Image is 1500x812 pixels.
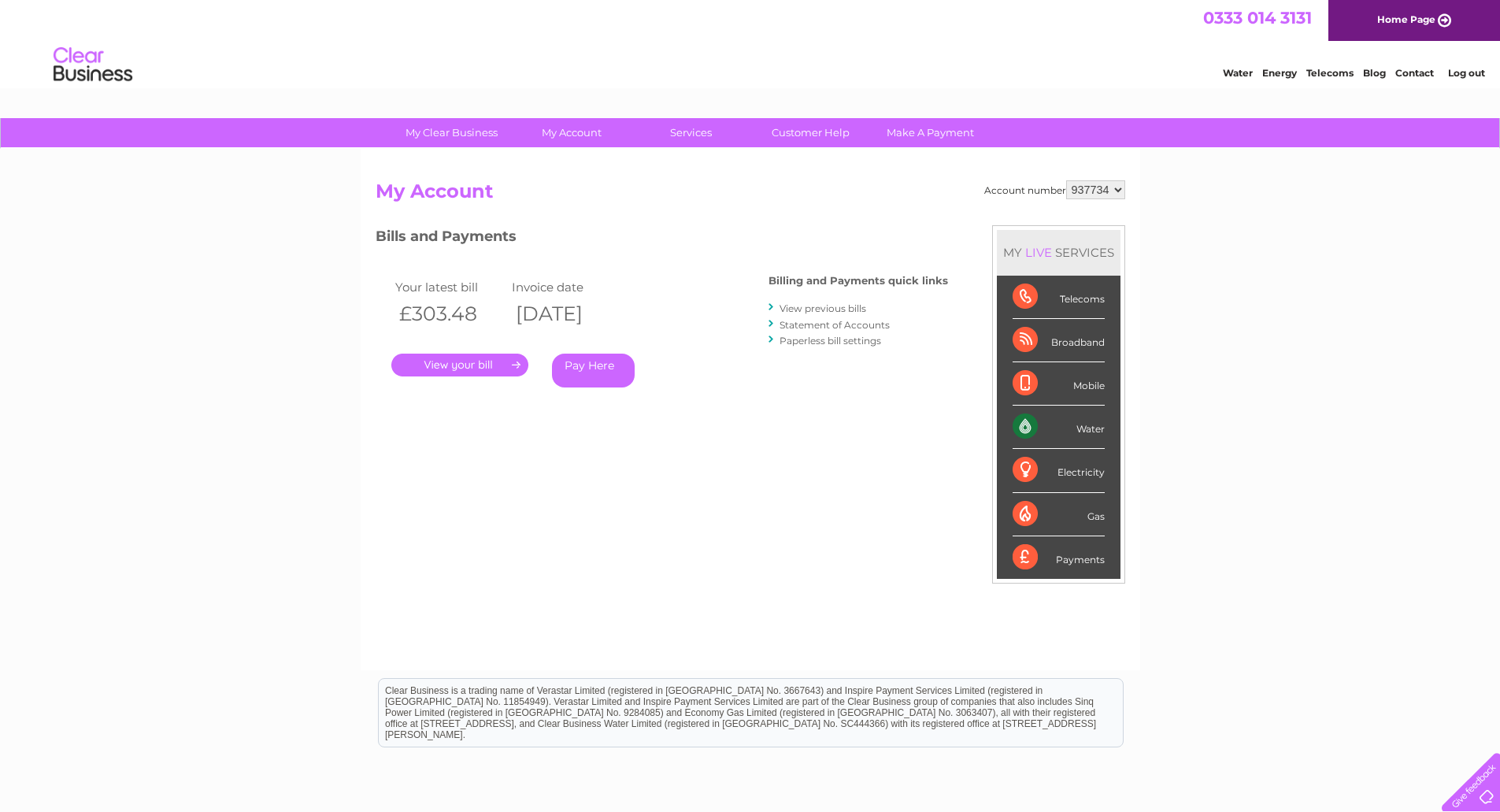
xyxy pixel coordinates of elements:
[508,298,625,330] th: [DATE]
[387,118,517,147] a: My Clear Business
[506,118,636,147] a: My Account
[1395,67,1434,79] a: Contact
[508,276,625,298] td: Invoice date
[376,180,1125,210] h2: My Account
[626,118,756,147] a: Services
[984,180,1125,199] div: Account number
[1306,67,1354,79] a: Telecoms
[780,302,866,314] a: View previous bills
[1013,493,1105,536] div: Gas
[1013,319,1105,362] div: Broadband
[391,354,528,376] a: .
[1022,245,1055,260] div: LIVE
[552,354,635,387] a: Pay Here
[1203,8,1312,28] a: 0333 014 3131
[1363,67,1386,79] a: Blog
[391,298,509,330] th: £303.48
[780,335,881,347] a: Paperless bill settings
[391,276,509,298] td: Your latest bill
[1223,67,1253,79] a: Water
[379,9,1123,76] div: Clear Business is a trading name of Verastar Limited (registered in [GEOGRAPHIC_DATA] No. 3667643...
[780,319,890,331] a: Statement of Accounts
[1448,67,1485,79] a: Log out
[1013,406,1105,449] div: Water
[769,275,948,287] h4: Billing and Payments quick links
[1262,67,1297,79] a: Energy
[376,225,948,253] h3: Bills and Payments
[53,41,133,89] img: logo.png
[1013,362,1105,406] div: Mobile
[746,118,876,147] a: Customer Help
[865,118,995,147] a: Make A Payment
[997,230,1120,275] div: MY SERVICES
[1013,449,1105,492] div: Electricity
[1013,536,1105,579] div: Payments
[1013,276,1105,319] div: Telecoms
